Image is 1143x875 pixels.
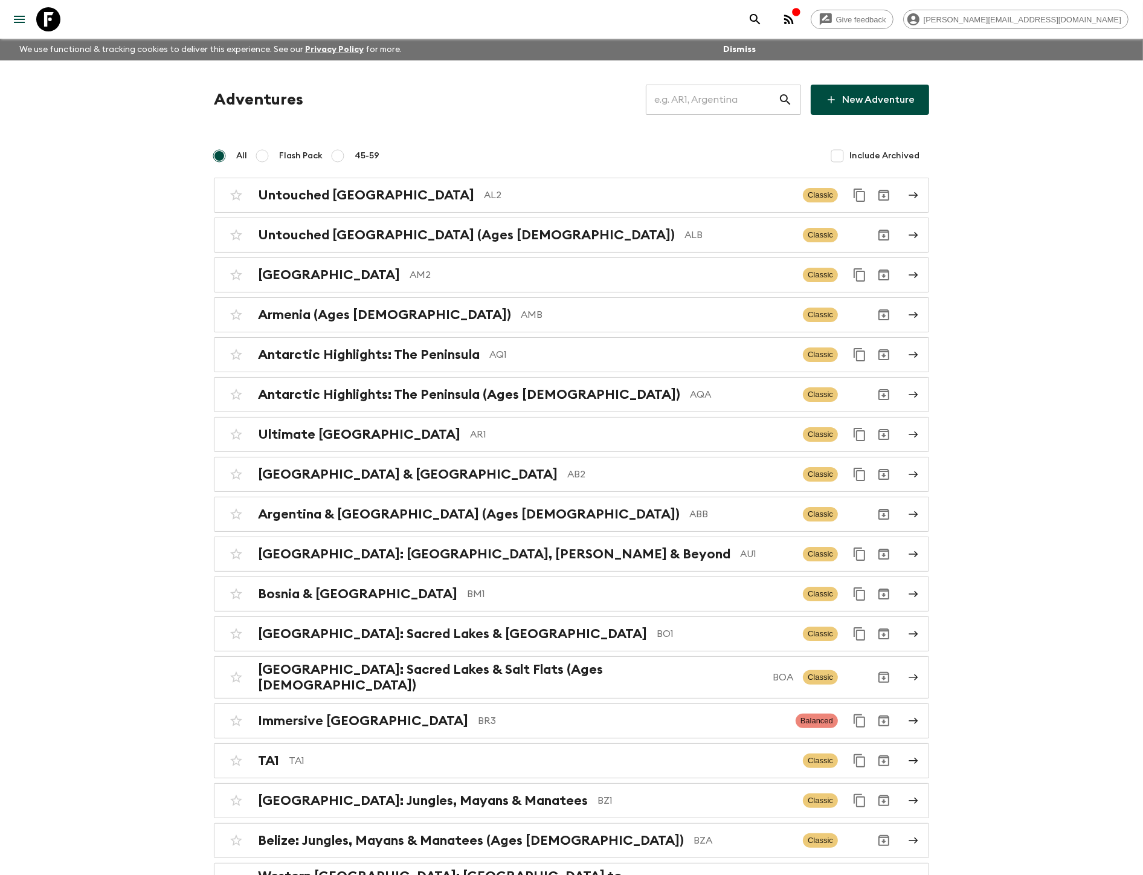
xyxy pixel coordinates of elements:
button: Archive [872,665,896,689]
a: Belize: Jungles, Mayans & Manatees (Ages [DEMOGRAPHIC_DATA])BZAClassicArchive [214,823,929,858]
h2: [GEOGRAPHIC_DATA] [258,267,400,283]
button: Archive [872,749,896,773]
span: Classic [803,627,838,641]
button: Archive [872,183,896,207]
p: We use functional & tracking cookies to deliver this experience. See our for more. [14,39,407,60]
h1: Adventures [214,88,303,112]
button: Duplicate for 45-59 [848,183,872,207]
button: Archive [872,542,896,566]
div: [PERSON_NAME][EMAIL_ADDRESS][DOMAIN_NAME] [903,10,1129,29]
p: AB2 [567,467,793,482]
span: Classic [803,347,838,362]
button: Duplicate for 45-59 [848,622,872,646]
button: Duplicate for 45-59 [848,709,872,733]
h2: TA1 [258,753,279,769]
button: Archive [872,223,896,247]
button: Duplicate for 45-59 [848,542,872,566]
span: Classic [803,587,838,601]
p: ALB [684,228,793,242]
p: AL2 [484,188,793,202]
span: Classic [803,308,838,322]
span: Classic [803,467,838,482]
h2: Untouched [GEOGRAPHIC_DATA] (Ages [DEMOGRAPHIC_DATA]) [258,227,675,243]
p: AQA [690,387,793,402]
button: Archive [872,383,896,407]
p: BOA [773,670,793,685]
h2: Ultimate [GEOGRAPHIC_DATA] [258,427,460,442]
p: AU1 [740,547,793,561]
a: New Adventure [811,85,929,115]
span: Give feedback [829,15,893,24]
button: Duplicate for 45-59 [848,749,872,773]
h2: Immersive [GEOGRAPHIC_DATA] [258,713,468,729]
a: Privacy Policy [305,45,364,54]
span: Classic [803,188,838,202]
a: Give feedback [811,10,893,29]
span: Classic [803,754,838,768]
button: Archive [872,422,896,447]
a: [GEOGRAPHIC_DATA]: Jungles, Mayans & ManateesBZ1ClassicDuplicate for 45-59Archive [214,783,929,818]
p: AM2 [410,268,793,282]
h2: Argentina & [GEOGRAPHIC_DATA] (Ages [DEMOGRAPHIC_DATA]) [258,506,680,522]
button: Archive [872,709,896,733]
button: Duplicate for 45-59 [848,343,872,367]
a: [GEOGRAPHIC_DATA] & [GEOGRAPHIC_DATA]AB2ClassicDuplicate for 45-59Archive [214,457,929,492]
a: Ultimate [GEOGRAPHIC_DATA]AR1ClassicDuplicate for 45-59Archive [214,417,929,452]
span: Classic [803,833,838,848]
a: Antarctic Highlights: The Peninsula (Ages [DEMOGRAPHIC_DATA])AQAClassicArchive [214,377,929,412]
h2: Armenia (Ages [DEMOGRAPHIC_DATA]) [258,307,511,323]
p: ABB [689,507,793,521]
p: AQ1 [489,347,793,362]
button: Archive [872,622,896,646]
a: Argentina & [GEOGRAPHIC_DATA] (Ages [DEMOGRAPHIC_DATA])ABBClassicArchive [214,497,929,532]
a: Antarctic Highlights: The PeninsulaAQ1ClassicDuplicate for 45-59Archive [214,337,929,372]
h2: Antarctic Highlights: The Peninsula [258,347,480,363]
span: [PERSON_NAME][EMAIL_ADDRESS][DOMAIN_NAME] [917,15,1128,24]
a: [GEOGRAPHIC_DATA]: [GEOGRAPHIC_DATA], [PERSON_NAME] & BeyondAU1ClassicDuplicate for 45-59Archive [214,537,929,572]
h2: [GEOGRAPHIC_DATA]: [GEOGRAPHIC_DATA], [PERSON_NAME] & Beyond [258,546,730,562]
a: TA1TA1ClassicDuplicate for 45-59Archive [214,743,929,778]
p: BR3 [478,714,786,728]
h2: [GEOGRAPHIC_DATA]: Sacred Lakes & [GEOGRAPHIC_DATA] [258,626,647,642]
button: Archive [872,343,896,367]
span: Classic [803,387,838,402]
button: Archive [872,303,896,327]
h2: Untouched [GEOGRAPHIC_DATA] [258,187,474,203]
span: Classic [803,427,838,442]
button: menu [7,7,31,31]
button: Archive [872,582,896,606]
a: Armenia (Ages [DEMOGRAPHIC_DATA])AMBClassicArchive [214,297,929,332]
a: Untouched [GEOGRAPHIC_DATA]AL2ClassicDuplicate for 45-59Archive [214,178,929,213]
button: Duplicate for 45-59 [848,462,872,486]
button: Dismiss [720,41,759,58]
button: Duplicate for 45-59 [848,263,872,287]
p: BZ1 [597,793,793,808]
span: Flash Pack [279,150,323,162]
a: [GEOGRAPHIC_DATA]: Sacred Lakes & [GEOGRAPHIC_DATA]BO1ClassicDuplicate for 45-59Archive [214,616,929,651]
span: All [236,150,247,162]
h2: Antarctic Highlights: The Peninsula (Ages [DEMOGRAPHIC_DATA]) [258,387,680,402]
input: e.g. AR1, Argentina [646,83,778,117]
a: Untouched [GEOGRAPHIC_DATA] (Ages [DEMOGRAPHIC_DATA])ALBClassicArchive [214,218,929,253]
p: TA1 [289,754,793,768]
a: Immersive [GEOGRAPHIC_DATA]BR3BalancedDuplicate for 45-59Archive [214,703,929,738]
button: Duplicate for 45-59 [848,789,872,813]
a: Bosnia & [GEOGRAPHIC_DATA]BM1ClassicDuplicate for 45-59Archive [214,576,929,612]
span: Classic [803,507,838,521]
p: BZA [694,833,793,848]
a: [GEOGRAPHIC_DATA]AM2ClassicDuplicate for 45-59Archive [214,257,929,292]
span: Classic [803,670,838,685]
span: Classic [803,268,838,282]
p: AR1 [470,427,793,442]
h2: [GEOGRAPHIC_DATA]: Jungles, Mayans & Manatees [258,793,588,809]
p: BO1 [657,627,793,641]
button: search adventures [743,7,767,31]
h2: [GEOGRAPHIC_DATA] & [GEOGRAPHIC_DATA] [258,467,558,482]
span: Classic [803,228,838,242]
button: Archive [872,462,896,486]
span: Classic [803,793,838,808]
button: Archive [872,828,896,853]
h2: Belize: Jungles, Mayans & Manatees (Ages [DEMOGRAPHIC_DATA]) [258,833,684,848]
button: Archive [872,789,896,813]
p: AMB [521,308,793,322]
